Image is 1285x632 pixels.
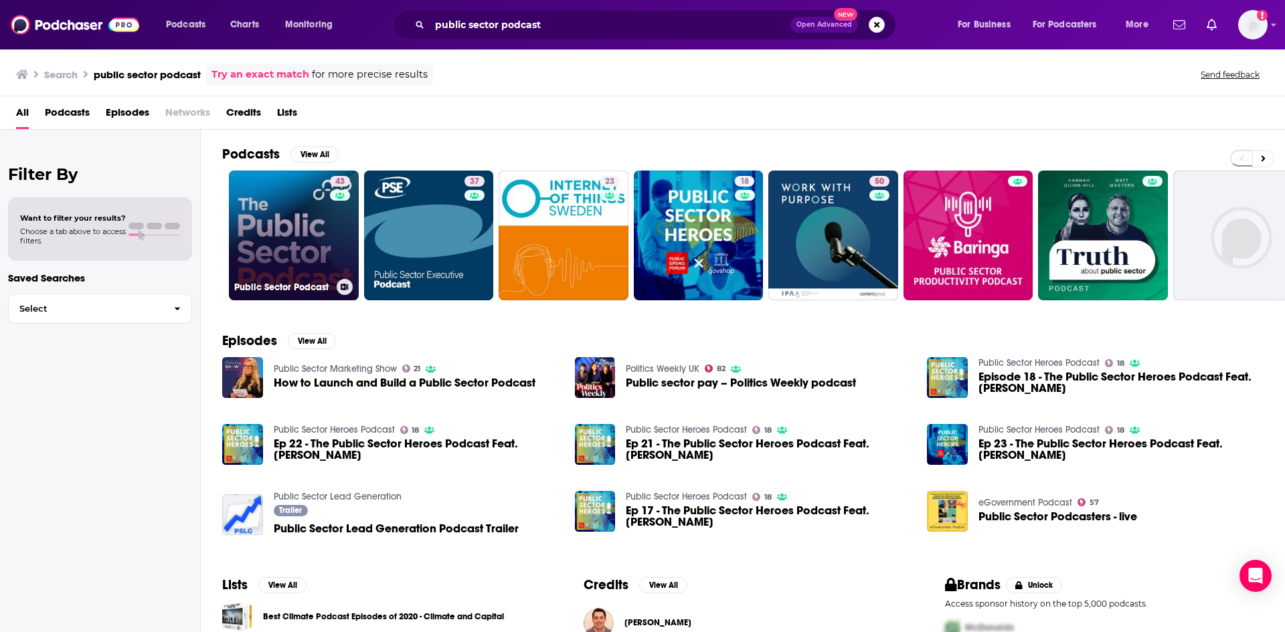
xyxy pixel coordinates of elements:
a: Steve Ehrlich [624,617,691,628]
span: For Business [958,15,1011,34]
a: 21 [402,364,421,373]
span: Episode 18 - The Public Sector Heroes Podcast Feat. [PERSON_NAME] [978,371,1264,394]
span: Credits [226,102,261,129]
p: Saved Searches [8,272,192,284]
a: 37 [464,176,485,187]
button: Select [8,294,192,324]
a: All [16,102,29,129]
a: 18 [400,426,420,434]
svg: Add a profile image [1257,10,1268,21]
a: Try an exact match [211,67,309,82]
a: 18 [752,493,772,501]
a: 18 [634,171,764,300]
a: Ep 21 - The Public Sector Heroes Podcast Feat. Jenny Clark [626,438,911,461]
span: Monitoring [285,15,333,34]
span: Trailer [279,506,302,514]
img: Public sector pay – Politics Weekly podcast [575,357,616,398]
a: Public Sector Heroes Podcast [626,424,747,435]
span: 18 [764,427,772,433]
a: Best Climate Podcast Episodes of 2020 - Climate and Capital [222,601,252,631]
img: How to Launch and Build a Public Sector Podcast [222,357,263,398]
a: Public Sector Lead Generation Podcast Trailer [274,523,519,534]
span: Ep 21 - The Public Sector Heroes Podcast Feat. [PERSON_NAME] [626,438,911,461]
span: Select [9,304,163,313]
div: Search podcasts, credits, & more... [406,9,909,40]
h2: Lists [222,576,248,593]
a: 43 [330,176,350,187]
span: 50 [875,175,884,189]
span: Ep 22 - The Public Sector Heroes Podcast Feat. [PERSON_NAME] [274,438,559,461]
span: Episodes [106,102,149,129]
button: open menu [1024,14,1116,35]
a: How to Launch and Build a Public Sector Podcast [274,377,535,389]
span: Podcasts [166,15,205,34]
img: Episode 18 - The Public Sector Heroes Podcast Feat. Caleb Holt [927,357,968,398]
a: Episode 18 - The Public Sector Heroes Podcast Feat. Caleb Holt [978,371,1264,394]
span: Charts [230,15,259,34]
a: Public Sector Podcasters - live [978,511,1137,522]
a: Politics Weekly UK [626,363,699,375]
img: Public Sector Podcasters - live [927,491,968,532]
h3: public sector podcast [94,68,201,81]
a: Ep 22 - The Public Sector Heroes Podcast Feat. Dave Harden [274,438,559,461]
span: for more precise results [312,67,428,82]
img: Ep 23 - The Public Sector Heroes Podcast Feat. Florence Kasule [927,424,968,465]
span: 23 [605,175,614,189]
span: For Podcasters [1033,15,1097,34]
img: Ep 17 - The Public Sector Heroes Podcast Feat. Fatema Hamdani [575,491,616,532]
h2: Credits [584,576,628,593]
button: View All [639,577,687,593]
a: eGovernment Podcast [978,497,1072,508]
input: Search podcasts, credits, & more... [430,14,790,35]
a: 23 [600,176,620,187]
h2: Podcasts [222,146,280,163]
span: Public sector pay – Politics Weekly podcast [626,377,856,389]
button: View All [288,333,336,349]
span: More [1126,15,1148,34]
a: Ep 23 - The Public Sector Heroes Podcast Feat. Florence Kasule [978,438,1264,461]
h2: Filter By [8,165,192,184]
a: Podcasts [45,102,90,129]
span: New [834,8,858,21]
button: open menu [157,14,223,35]
span: Choose a tab above to access filters. [20,227,126,245]
a: Show notifications dropdown [1201,13,1222,36]
img: Podchaser - Follow, Share and Rate Podcasts [11,12,139,37]
a: 18 [1105,359,1124,367]
span: 37 [470,175,479,189]
span: 18 [764,494,772,500]
a: EpisodesView All [222,332,336,349]
button: Unlock [1006,577,1063,593]
h3: Search [44,68,78,81]
button: Show profile menu [1238,10,1268,39]
a: Public Sector Heroes Podcast [626,491,747,502]
span: Want to filter your results? [20,213,126,223]
span: 43 [335,175,345,189]
span: 18 [412,427,419,433]
span: [PERSON_NAME] [624,617,691,628]
a: CreditsView All [584,576,687,593]
a: Public Sector Heroes Podcast [978,357,1100,368]
a: Charts [222,14,267,35]
span: 18 [740,175,749,189]
span: Open Advanced [796,21,852,28]
a: PodcastsView All [222,146,339,163]
img: Ep 21 - The Public Sector Heroes Podcast Feat. Jenny Clark [575,424,616,465]
a: Public Sector Lead Generation [274,491,402,502]
span: Networks [165,102,210,129]
a: Public Sector Heroes Podcast [274,424,395,435]
span: 82 [717,366,725,372]
a: 50 [869,176,889,187]
a: 50 [768,171,898,300]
